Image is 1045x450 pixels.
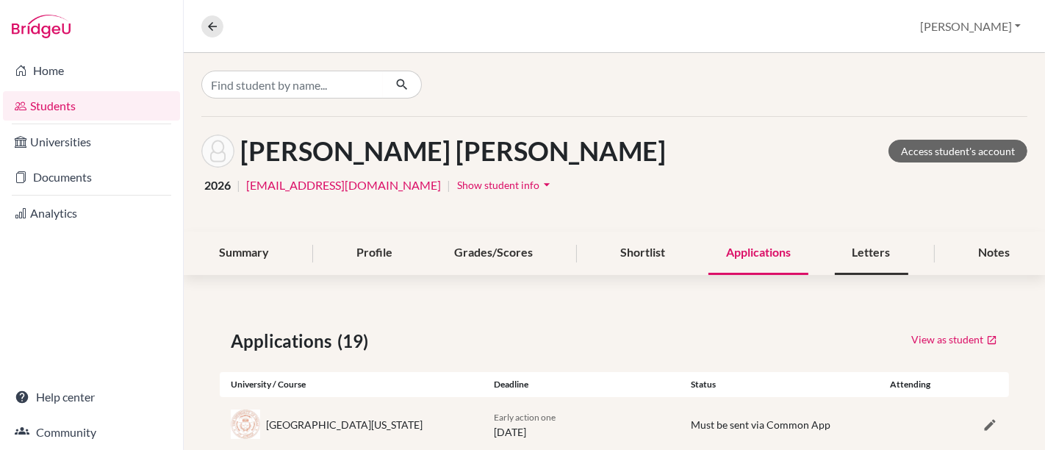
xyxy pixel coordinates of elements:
[692,418,831,431] span: Must be sent via Common App
[220,378,483,391] div: University / Course
[603,232,683,275] div: Shortlist
[3,56,180,85] a: Home
[201,232,287,275] div: Summary
[201,71,384,99] input: Find student by name...
[204,176,231,194] span: 2026
[539,177,554,192] i: arrow_drop_down
[3,162,180,192] a: Documents
[960,232,1027,275] div: Notes
[201,135,234,168] img: Thomas Chaves Blackman's avatar
[237,176,240,194] span: |
[3,382,180,412] a: Help center
[457,179,539,191] span: Show student info
[3,127,180,157] a: Universities
[3,418,180,447] a: Community
[231,410,260,439] img: us_ute_22qk9dqw.jpeg
[3,199,180,228] a: Analytics
[3,91,180,121] a: Students
[447,176,450,194] span: |
[888,140,1027,162] a: Access student's account
[835,232,908,275] div: Letters
[680,378,878,391] div: Status
[266,417,423,432] div: [GEOGRAPHIC_DATA][US_STATE]
[708,232,808,275] div: Applications
[240,135,666,167] h1: [PERSON_NAME] [PERSON_NAME]
[483,409,680,440] div: [DATE]
[12,15,71,38] img: Bridge-U
[337,328,374,354] span: (19)
[494,412,556,423] span: Early action one
[339,232,410,275] div: Profile
[456,174,555,196] button: Show student infoarrow_drop_down
[231,328,337,354] span: Applications
[877,378,944,391] div: Attending
[911,328,998,351] a: View as student
[246,176,441,194] a: [EMAIL_ADDRESS][DOMAIN_NAME]
[913,12,1027,40] button: [PERSON_NAME]
[483,378,680,391] div: Deadline
[437,232,550,275] div: Grades/Scores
